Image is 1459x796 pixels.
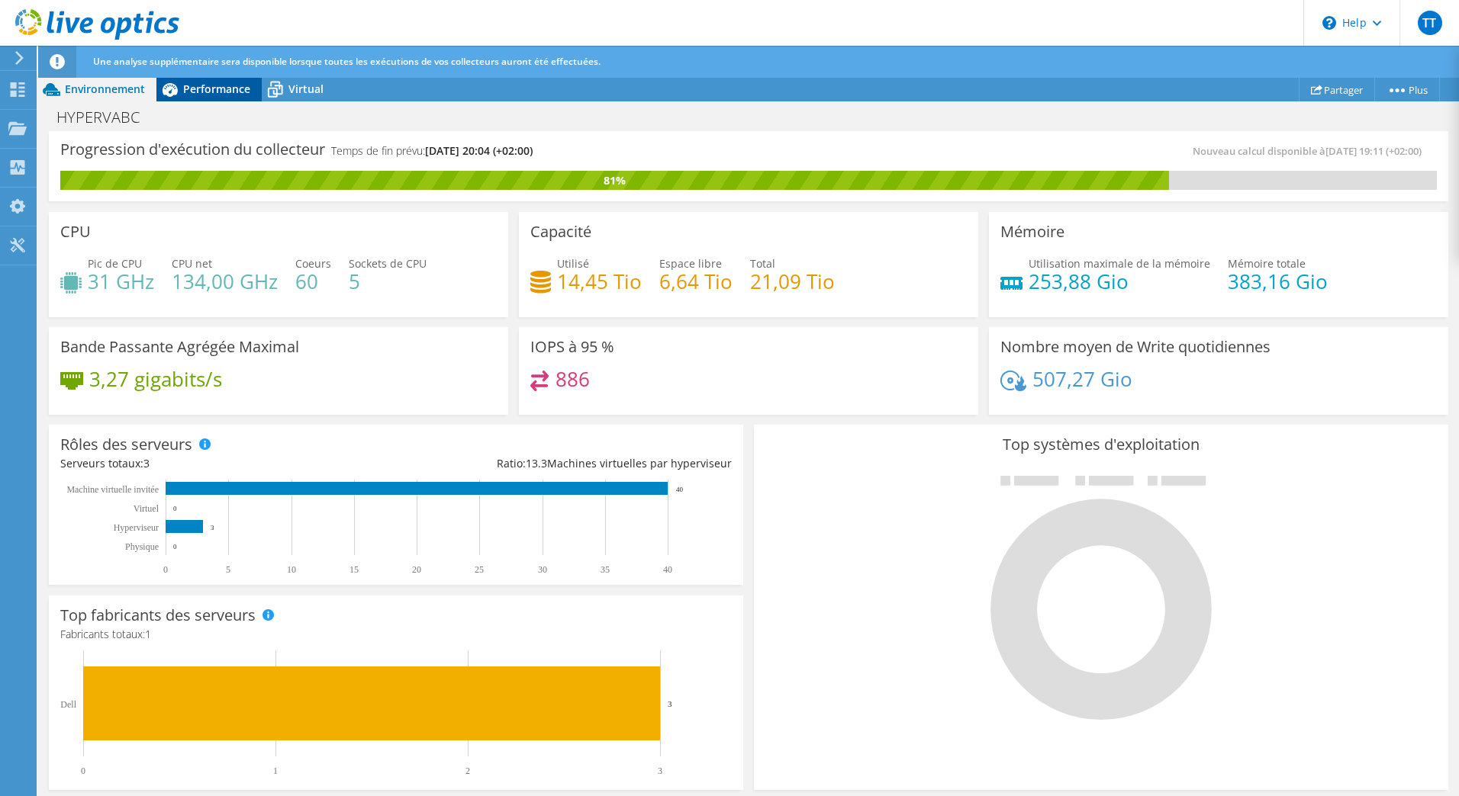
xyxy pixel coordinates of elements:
h4: 3,27 gigabits/s [89,371,222,387]
h4: 14,45 Tio [557,273,642,290]
text: 10 [287,564,296,575]
span: Mémoire totale [1228,256,1306,271]
h4: 5 [349,273,427,290]
h4: Fabricants totaux: [60,626,732,643]
span: TT [1418,11,1442,35]
div: Ratio: Machines virtuelles par hyperviseur [396,455,732,472]
h4: 21,09 Tio [750,273,835,290]
tspan: Machine virtuelle invitée [66,484,159,495]
text: 20 [412,564,421,575]
text: 25 [475,564,484,575]
h4: Temps de fin prévu: [331,143,533,159]
text: 0 [81,766,85,776]
span: Virtual [288,82,324,96]
text: 3 [658,766,662,776]
svg: \n [1322,16,1336,30]
div: Serveurs totaux: [60,455,396,472]
text: 40 [676,486,684,493]
h4: 60 [295,273,331,290]
span: Utilisation maximale de la mémoire [1029,256,1210,271]
span: Sockets de CPU [349,256,427,271]
a: Plus [1374,78,1440,101]
h3: Bande Passante Agrégée Maximal [60,339,299,355]
span: Performance [183,82,250,96]
h3: Rôles des serveurs [60,436,192,453]
text: Virtuel [134,503,159,514]
text: 2 [465,766,470,776]
text: Hyperviseur [114,522,159,533]
span: 3 [143,456,150,470]
h3: Mémoire [1000,223,1064,240]
span: Pic de CPU [88,256,142,271]
span: 13.3 [526,456,547,470]
text: 30 [538,564,547,575]
span: Coeurs [295,256,331,271]
span: [DATE] 20:04 (+02:00) [425,143,533,158]
span: 1 [145,627,151,641]
span: Total [750,256,775,271]
span: Utilisé [557,256,589,271]
h3: Top systèmes d'exploitation [765,436,1437,453]
h1: HYPERVABC [50,109,163,126]
span: Une analyse supplémentaire sera disponible lorsque toutes les exécutions de vos collecteurs auron... [93,55,601,68]
h4: 507,27 Gio [1032,371,1132,387]
h3: CPU [60,223,91,240]
span: CPU net [172,256,212,271]
text: 3 [211,524,214,531]
text: 35 [601,564,610,575]
text: 40 [663,564,672,575]
h4: 31 GHz [88,273,154,290]
span: Espace libre [659,256,722,271]
h3: Nombre moyen de Write quotidiennes [1000,339,1271,355]
h4: 253,88 Gio [1029,273,1210,290]
a: Partager [1299,78,1375,101]
text: Physique [125,541,159,552]
text: Dell [60,699,76,710]
text: 0 [173,505,177,512]
span: Environnement [65,82,145,96]
h3: IOPS à 95 % [530,339,614,355]
text: 15 [349,564,359,575]
text: 5 [226,564,230,575]
span: Nouveau calcul disponible à [1193,144,1429,158]
span: [DATE] 19:11 (+02:00) [1325,144,1422,158]
h3: Top fabricants des serveurs [60,607,256,624]
text: 0 [173,543,177,550]
text: 3 [668,699,672,708]
text: 0 [163,564,168,575]
h4: 383,16 Gio [1228,273,1328,290]
h4: 6,64 Tio [659,273,733,290]
h4: 134,00 GHz [172,273,278,290]
h3: Capacité [530,223,591,240]
h4: 886 [556,371,590,387]
text: 1 [273,766,278,776]
div: 81% [60,172,1169,189]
